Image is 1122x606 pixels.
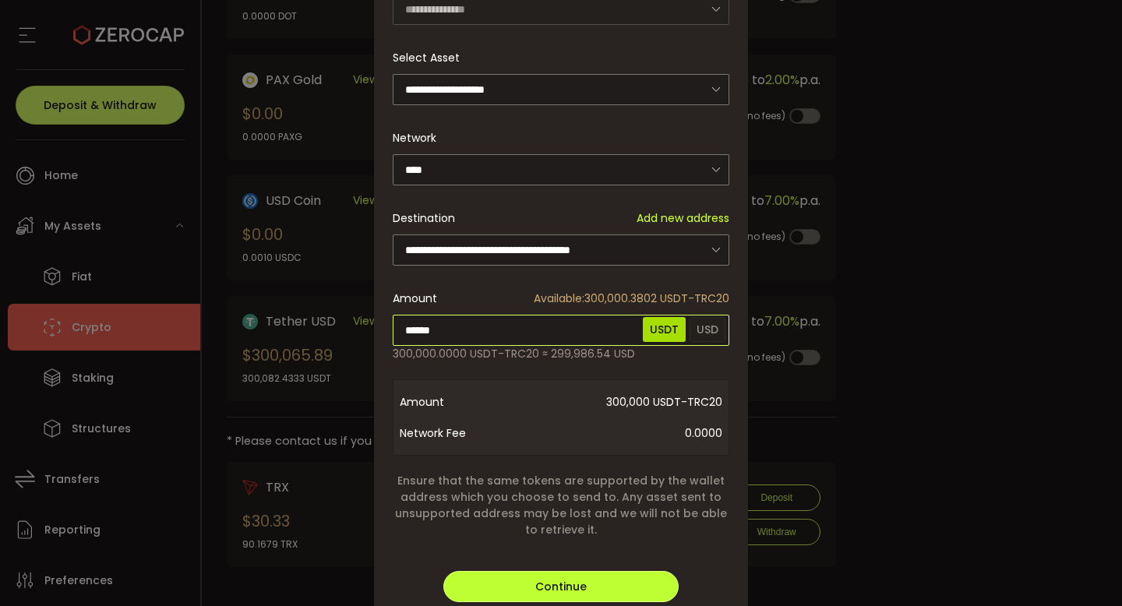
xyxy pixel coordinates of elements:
[393,50,469,65] label: Select Asset
[393,130,446,146] label: Network
[393,473,729,538] span: Ensure that the same tokens are supported by the wallet address which you choose to send to. Any ...
[524,386,722,418] span: 300,000 USDT-TRC20
[443,571,679,602] button: Continue
[393,346,635,362] span: 300,000.0000 USDT-TRC20 ≈ 299,986.54 USD
[400,386,524,418] span: Amount
[534,291,729,307] span: 300,000.3802 USDT-TRC20
[524,418,722,449] span: 0.0000
[534,291,584,306] span: Available:
[637,210,729,227] span: Add new address
[690,317,725,342] span: USD
[393,210,455,226] span: Destination
[535,579,587,594] span: Continue
[643,317,686,342] span: USDT
[1044,531,1122,606] iframe: Chat Widget
[393,291,437,307] span: Amount
[400,418,524,449] span: Network Fee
